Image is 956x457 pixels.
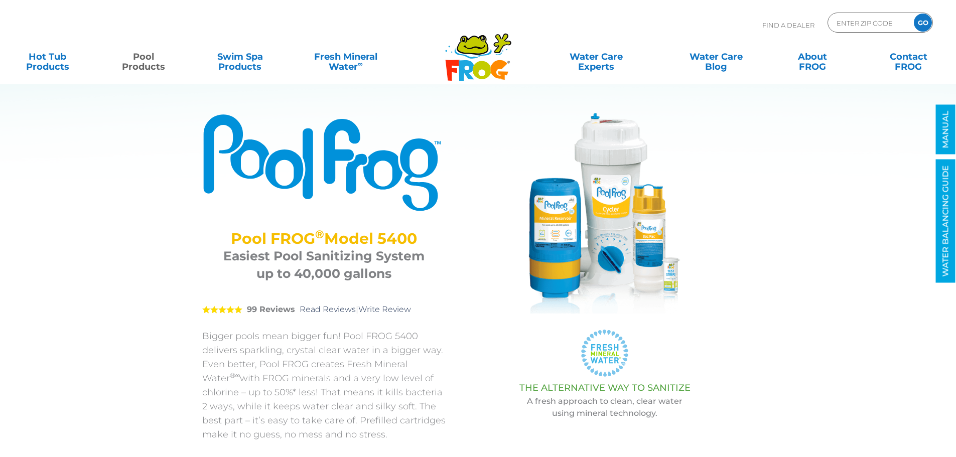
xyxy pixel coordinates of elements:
[471,395,739,419] p: A fresh approach to clean, clear water using mineral technology.
[202,329,446,441] p: Bigger pools mean bigger fun! Pool FROG 5400 delivers sparkling, crystal clear water in a bigger ...
[535,47,657,67] a: Water CareExperts
[230,371,240,379] sup: ®∞
[203,47,278,67] a: Swim SpaProducts
[358,304,411,314] a: Write Review
[914,14,932,32] input: GO
[315,227,324,241] sup: ®
[936,105,955,155] a: MANUAL
[215,230,433,247] h2: Pool FROG Model 5400
[358,60,363,68] sup: ∞
[215,247,433,282] h3: Easiest Pool Sanitizing System up to 40,000 gallons
[936,160,955,283] a: WATER BALANCING GUIDE
[440,20,517,81] img: Frog Products Logo
[202,113,446,212] img: Product Logo
[762,13,814,38] p: Find A Dealer
[202,306,242,314] span: 5
[471,383,739,393] h3: THE ALTERNATIVE WAY TO SANITIZE
[202,290,446,329] div: |
[106,47,181,67] a: PoolProducts
[300,304,356,314] a: Read Reviews
[871,47,946,67] a: ContactFROG
[247,304,295,314] strong: 99 Reviews
[678,47,753,67] a: Water CareBlog
[10,47,85,67] a: Hot TubProducts
[775,47,850,67] a: AboutFROG
[299,47,392,67] a: Fresh MineralWater∞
